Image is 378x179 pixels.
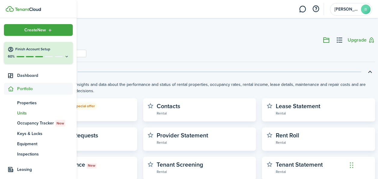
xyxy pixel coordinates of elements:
[4,24,73,36] button: Open menu
[17,151,73,157] span: Inspections
[6,6,14,12] img: TenantCloud
[17,120,73,127] span: Occupancy Tracker
[17,72,73,79] span: Dashboard
[17,130,73,137] span: Keys & Locks
[38,110,133,116] widget-stats-subtitle: Rental
[4,118,73,128] a: Occupancy TrackerNew
[4,149,73,159] a: Inspections
[157,132,252,145] a: Provider StatementRental
[157,161,252,174] a: Tenant ScreeningRental
[38,103,133,116] a: RentabilitySpecial offerRental
[275,139,370,145] widget-stats-subtitle: Rental
[297,2,308,17] a: Messaging
[266,132,272,138] button: Mark as favourite
[157,110,252,116] widget-stats-subtitle: Rental
[157,139,252,145] widget-stats-subtitle: Rental
[38,161,133,174] a: Renters InsuranceNewRental
[275,132,370,145] a: Rent RollRental
[361,5,370,14] avatar-text: B
[348,150,378,179] iframe: Chat Widget
[15,47,69,52] h4: Finish Account Setup
[17,100,73,106] span: Properties
[365,67,375,77] button: Toggle accordion
[334,7,358,11] span: Betty
[4,139,73,149] a: Equipment
[266,103,272,109] button: Mark as favourite
[38,132,133,145] a: Maintenance RequestsRental
[148,161,154,167] button: Mark as favourite
[4,42,73,64] button: Finish Account Setup60%
[157,131,208,140] widget-stats-description: Provider Statement
[275,102,320,111] widget-stats-description: Lease Statement
[348,36,375,44] button: Upgrade
[275,110,370,116] widget-stats-subtitle: Rental
[4,128,73,139] a: Keys & Locks
[157,168,252,174] widget-stats-subtitle: Rental
[157,160,203,169] widget-stats-description: Tenant Screening
[148,132,154,138] button: Mark as favourite
[350,156,353,174] div: Arrastrar
[4,70,73,81] a: Dashboard
[17,86,73,92] span: Portfolio
[67,103,97,110] span: Special offer
[8,54,15,59] p: 60%
[275,168,370,174] widget-stats-subtitle: Rental
[275,160,322,169] widget-stats-description: Tenant Statement
[24,28,46,32] span: Create New
[266,161,272,167] button: Mark as favourite
[148,103,154,109] button: Mark as favourite
[348,150,378,179] div: Widget de chat
[38,139,133,145] widget-stats-subtitle: Rental
[38,168,133,174] widget-stats-subtitle: Rental
[38,103,133,110] widget-stats-description: Rentability
[157,103,252,116] a: ContactsRental
[57,121,64,126] span: New
[275,103,370,116] a: Lease StatementRental
[275,161,370,174] a: Tenant StatementRental
[275,131,299,140] widget-stats-description: Rent Roll
[17,141,73,147] span: Equipment
[4,108,73,118] a: Units
[17,110,73,116] span: Units
[157,102,180,111] widget-stats-description: Contacts
[311,4,321,14] button: Open resource center
[17,166,73,173] span: Leasing
[24,81,375,94] p: These reports provide key insights and data about the performance and status of rental properties...
[88,164,95,168] span: New
[15,8,41,11] img: TenantCloud
[4,98,73,108] a: Properties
